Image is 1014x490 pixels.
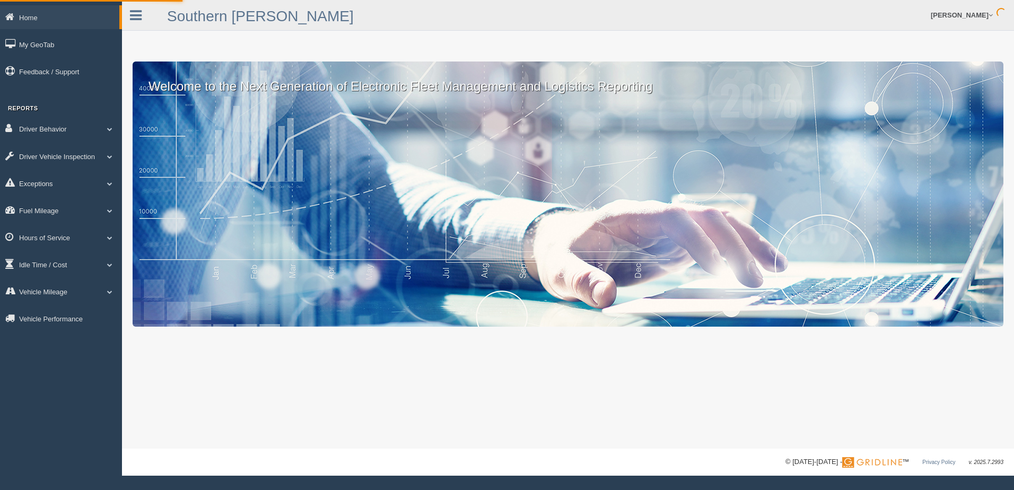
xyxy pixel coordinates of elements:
p: Welcome to the Next Generation of Electronic Fleet Management and Logistics Reporting [133,62,1003,95]
a: Privacy Policy [922,459,955,465]
span: v. 2025.7.2993 [969,459,1003,465]
div: © [DATE]-[DATE] - ™ [785,457,1003,468]
img: Gridline [842,457,902,468]
a: Southern [PERSON_NAME] [167,8,354,24]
